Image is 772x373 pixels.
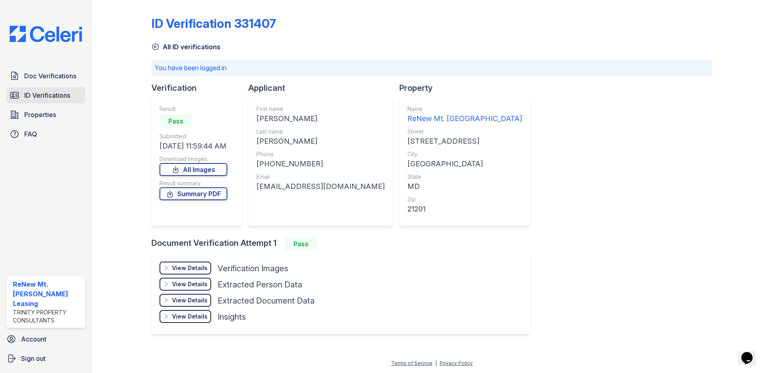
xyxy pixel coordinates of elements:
[391,360,432,366] a: Terms of Service
[256,158,385,170] div: [PHONE_NUMBER]
[24,129,37,139] span: FAQ
[151,42,220,52] a: All ID verifications
[248,82,399,94] div: Applicant
[6,126,85,142] a: FAQ
[172,264,208,272] div: View Details
[407,113,522,124] div: ReNew Mt. [GEOGRAPHIC_DATA]
[13,279,82,308] div: ReNew Mt. [PERSON_NAME] Leasing
[6,68,85,84] a: Doc Verifications
[407,136,522,147] div: [STREET_ADDRESS]
[24,110,56,119] span: Properties
[159,179,227,187] div: Result summary
[407,150,522,158] div: City
[24,90,70,100] span: ID Verifications
[285,237,317,250] div: Pass
[21,354,46,363] span: Sign out
[440,360,473,366] a: Privacy Policy
[738,341,764,365] iframe: chat widget
[407,203,522,215] div: 21201
[218,263,288,274] div: Verification Images
[256,150,385,158] div: Phone
[151,237,537,250] div: Document Verification Attempt 1
[172,296,208,304] div: View Details
[407,105,522,113] div: Name
[159,140,227,152] div: [DATE] 11:59:44 AM
[172,280,208,288] div: View Details
[399,82,537,94] div: Property
[435,360,437,366] div: |
[159,105,227,113] div: Result
[21,334,46,344] span: Account
[159,132,227,140] div: Submitted
[407,181,522,192] div: MD
[3,331,88,347] a: Account
[6,107,85,123] a: Properties
[407,158,522,170] div: [GEOGRAPHIC_DATA]
[24,71,76,81] span: Doc Verifications
[407,128,522,136] div: Street
[407,173,522,181] div: State
[407,195,522,203] div: Zip
[159,163,227,176] a: All Images
[151,82,248,94] div: Verification
[6,87,85,103] a: ID Verifications
[159,115,192,128] div: Pass
[3,26,88,42] img: CE_Logo_Blue-a8612792a0a2168367f1c8372b55b34899dd931a85d93a1a3d3e32e68fde9ad4.png
[155,63,709,73] p: You have been logged in
[256,136,385,147] div: [PERSON_NAME]
[3,350,88,367] a: Sign out
[218,311,246,323] div: Insights
[159,187,227,200] a: Summary PDF
[256,173,385,181] div: Email
[159,155,227,163] div: Download Images
[218,295,315,306] div: Extracted Document Data
[13,308,82,325] div: Trinity Property Consultants
[218,279,302,290] div: Extracted Person Data
[256,128,385,136] div: Last name
[256,181,385,192] div: [EMAIL_ADDRESS][DOMAIN_NAME]
[256,105,385,113] div: First name
[256,113,385,124] div: [PERSON_NAME]
[172,312,208,321] div: View Details
[151,16,276,31] div: ID Verification 331407
[407,105,522,124] a: Name ReNew Mt. [GEOGRAPHIC_DATA]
